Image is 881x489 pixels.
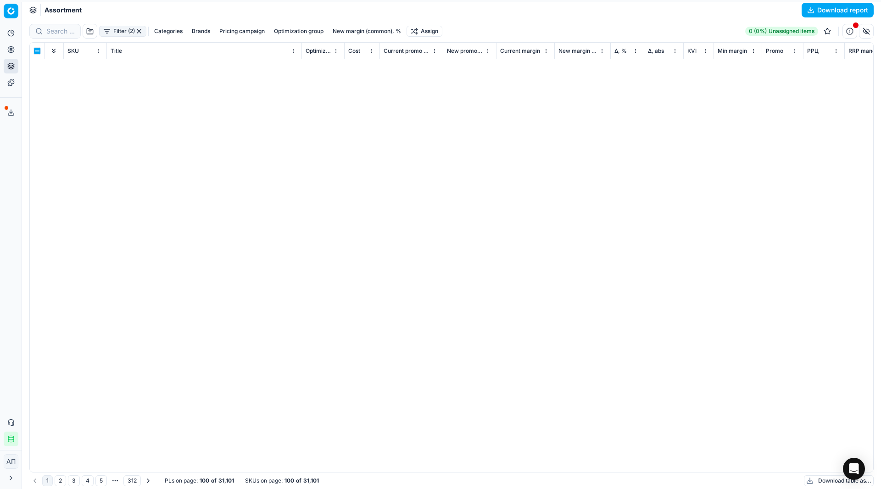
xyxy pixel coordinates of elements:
[218,477,234,484] strong: 31,101
[216,26,268,37] button: Pricing campaign
[558,47,597,55] span: New margin (common), %
[500,47,540,55] span: Current margin
[843,458,865,480] div: Open Intercom Messenger
[745,27,818,36] a: 0 (0%)Unassigned items
[766,47,783,55] span: Promo
[151,26,186,37] button: Categories
[802,3,874,17] button: Download report
[48,45,59,56] button: Expand all
[68,475,80,486] button: 3
[447,47,483,55] span: New promo price
[188,26,214,37] button: Brands
[67,47,79,55] span: SKU
[29,475,40,486] button: Go to previous page
[82,475,94,486] button: 4
[99,26,146,37] button: Filter (2)
[804,475,874,486] button: Download table as...
[211,477,217,484] strong: of
[200,477,209,484] strong: 100
[769,28,814,35] span: Unassigned items
[306,47,331,55] span: Optimization group
[384,47,430,55] span: Current promo price
[4,454,18,469] button: АП
[55,475,66,486] button: 2
[42,475,53,486] button: 1
[165,477,198,484] span: PLs on page :
[29,474,154,487] nav: pagination
[407,26,442,37] button: Assign
[143,475,154,486] button: Go to next page
[45,6,82,15] nav: breadcrumb
[45,6,82,15] span: Assortment
[303,477,319,484] strong: 31,101
[348,47,360,55] span: Cost
[648,47,664,55] span: Δ, abs
[284,477,294,484] strong: 100
[46,27,75,36] input: Search by SKU or title
[807,47,819,55] span: РРЦ
[95,475,107,486] button: 5
[687,47,697,55] span: KVI
[718,47,747,55] span: Min margin
[111,47,122,55] span: Title
[123,475,141,486] button: 312
[270,26,327,37] button: Optimization group
[614,47,627,55] span: Δ, %
[245,477,283,484] span: SKUs on page :
[329,26,405,37] button: New margin (common), %
[296,477,301,484] strong: of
